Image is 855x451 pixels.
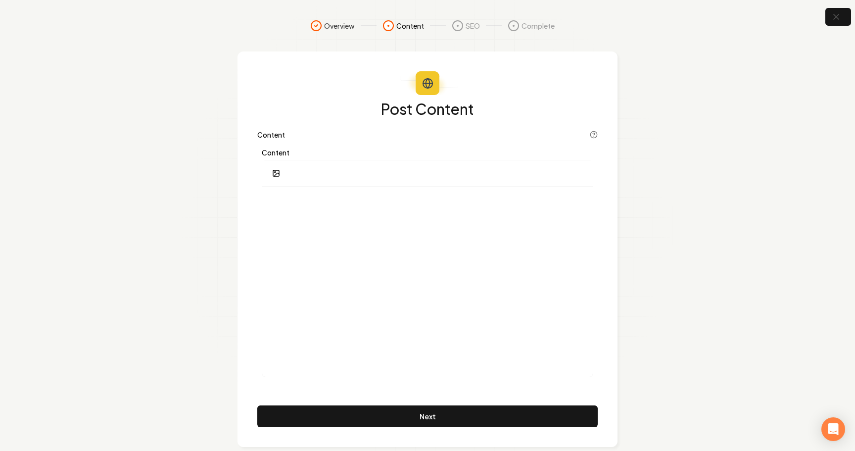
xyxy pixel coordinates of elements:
[324,21,355,31] span: Overview
[257,101,598,117] h1: Post Content
[522,21,555,31] span: Complete
[257,405,598,427] button: Next
[396,21,424,31] span: Content
[466,21,480,31] span: SEO
[257,131,285,138] label: Content
[266,164,286,182] button: Add Image
[821,417,845,441] div: Open Intercom Messenger
[262,149,593,156] label: Content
